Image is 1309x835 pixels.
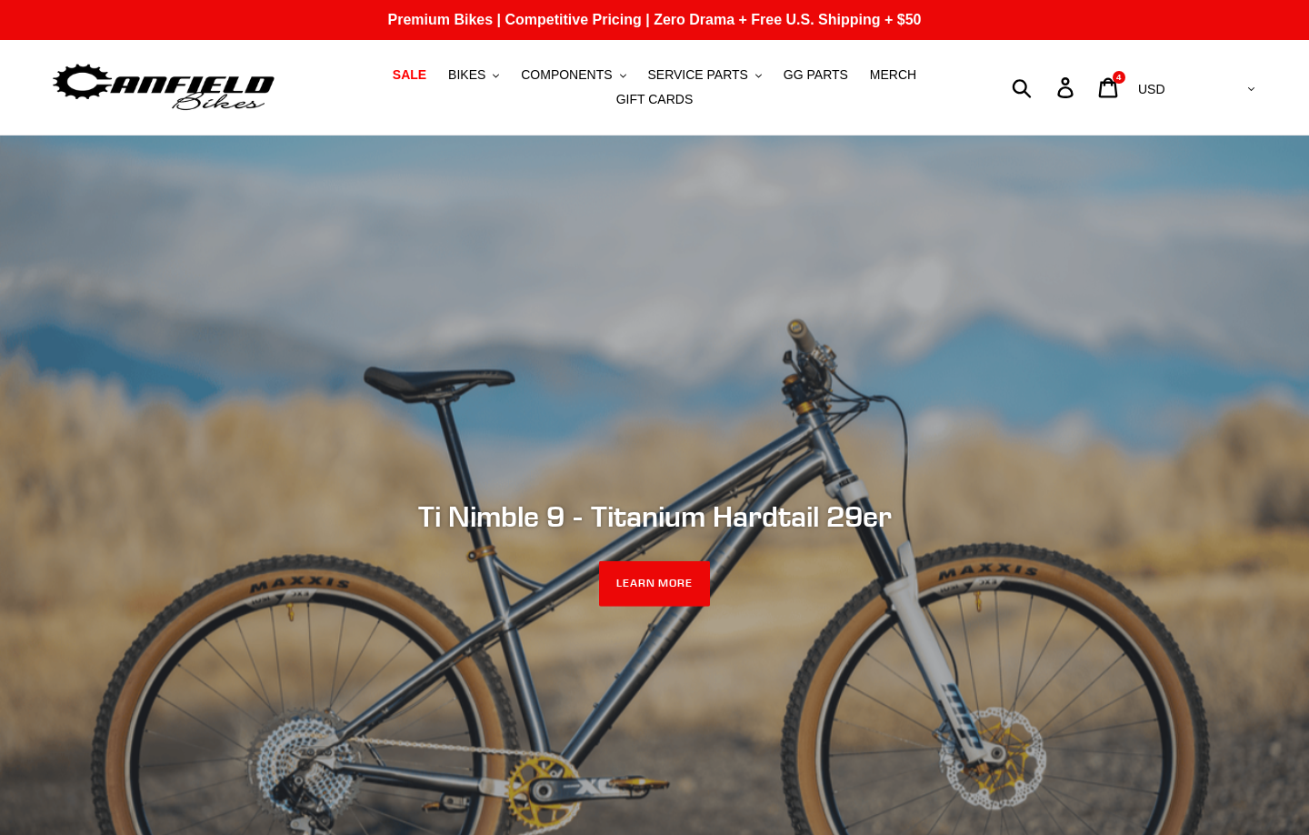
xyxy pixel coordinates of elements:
span: SALE [393,67,426,83]
a: SALE [384,63,435,87]
span: BIKES [448,67,485,83]
span: COMPONENTS [521,67,612,83]
input: Search [1022,67,1068,107]
span: SERVICE PARTS [647,67,747,83]
img: Canfield Bikes [50,59,277,116]
button: SERVICE PARTS [638,63,770,87]
a: MERCH [861,63,925,87]
span: GG PARTS [784,67,848,83]
button: COMPONENTS [512,63,635,87]
span: MERCH [870,67,916,83]
a: LEARN MORE [599,561,711,607]
button: BIKES [439,63,508,87]
a: GG PARTS [774,63,857,87]
a: 4 [1088,68,1131,107]
a: GIFT CARDS [607,87,703,112]
h2: Ti Nimble 9 - Titanium Hardtail 29er [159,499,1150,534]
span: 4 [1116,73,1121,82]
span: GIFT CARDS [616,92,694,107]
